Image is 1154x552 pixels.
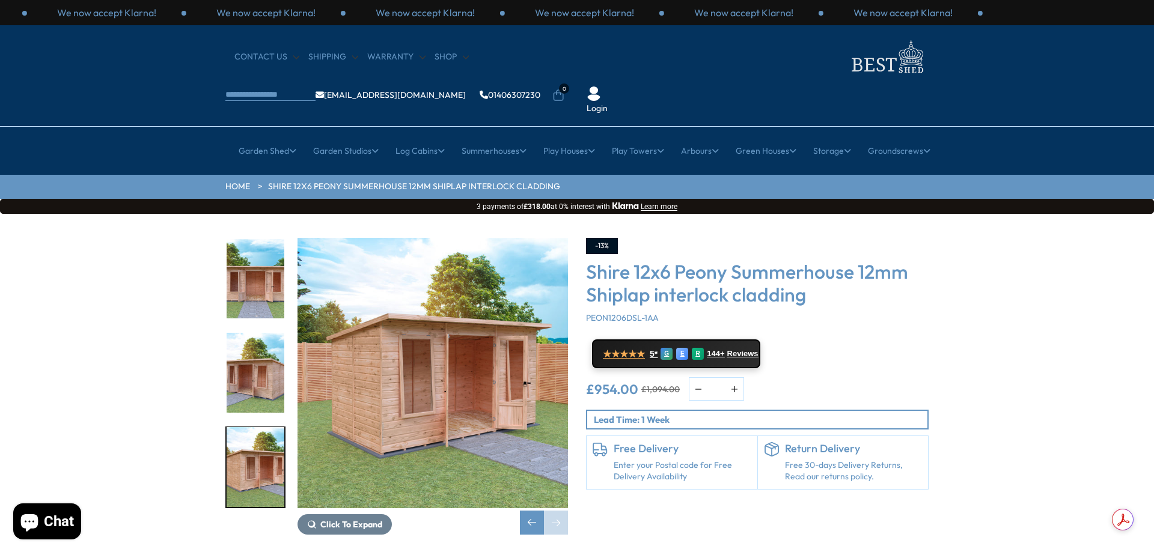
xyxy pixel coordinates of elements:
div: E [676,348,688,360]
a: ★★★★★ 5* G E R 144+ Reviews [592,339,760,368]
div: 21 / 21 [225,426,285,508]
a: Storage [813,136,851,166]
img: logo [844,37,929,76]
a: Garden Studios [313,136,379,166]
div: 3 / 3 [346,6,505,19]
a: Enter your Postal code for Free Delivery Availability [614,459,751,483]
h3: Shire 12x6 Peony Summerhouse 12mm Shiplap interlock cladding [586,260,929,306]
p: Lead Time: 1 Week [594,413,927,426]
p: We now accept Klarna! [694,6,793,19]
div: 19 / 21 [225,238,285,320]
a: Groundscrews [868,136,930,166]
p: Free 30-days Delivery Returns, Read our returns policy. [785,459,923,483]
a: Summerhouses [462,136,527,166]
ins: £954.00 [586,383,638,396]
a: Warranty [367,51,426,63]
a: 01406307230 [480,91,540,99]
div: Previous slide [520,511,544,535]
p: We now accept Klarna! [853,6,953,19]
p: We now accept Klarna! [535,6,634,19]
a: Play Towers [612,136,664,166]
div: 21 / 21 [298,238,568,535]
div: -13% [586,238,618,254]
span: ★★★★★ [603,348,645,360]
div: 2 / 3 [664,6,823,19]
a: 0 [552,89,564,102]
button: Click To Expand [298,514,392,535]
div: 20 / 21 [225,332,285,414]
img: Peoney_12x6_open_fence_0287_200x200.jpg [227,427,284,507]
img: Shire 12x6 Peony Summerhouse 12mm Shiplap interlock cladding [298,238,568,508]
a: CONTACT US [234,51,299,63]
h6: Return Delivery [785,442,923,455]
a: Garden Shed [239,136,296,166]
div: 1 / 3 [505,6,664,19]
a: [EMAIL_ADDRESS][DOMAIN_NAME] [316,91,466,99]
p: We now accept Klarna! [376,6,475,19]
span: Reviews [727,349,759,359]
div: 1 / 3 [27,6,186,19]
h6: Free Delivery [614,442,751,455]
div: G [661,348,673,360]
div: R [692,348,704,360]
a: Log Cabins [395,136,445,166]
a: Play Houses [543,136,595,166]
a: Shire 12x6 Peony Summerhouse 12mm Shiplap interlock cladding [268,181,560,193]
span: PEON1206DSL-1AA [586,312,659,323]
img: Peoney_12x6_open_fence_0070_200x200.jpg [227,333,284,413]
a: Arbours [681,136,719,166]
img: User Icon [587,86,601,101]
div: Next slide [544,511,568,535]
div: 2 / 3 [186,6,346,19]
span: 0 [559,83,569,94]
a: HOME [225,181,250,193]
a: Shop [435,51,469,63]
a: Green Houses [736,136,796,166]
p: We now accept Klarna! [57,6,156,19]
p: We now accept Klarna! [216,6,316,19]
inbox-online-store-chat: Shopify online store chat [10,503,85,542]
a: Shipping [308,51,358,63]
span: Click To Expand [320,519,382,530]
a: Login [587,103,608,115]
div: 3 / 3 [823,6,983,19]
span: 144+ [707,349,724,359]
del: £1,094.00 [641,385,680,393]
img: Peoney_12x6_open_fence_0000_200x200.jpg [227,239,284,319]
